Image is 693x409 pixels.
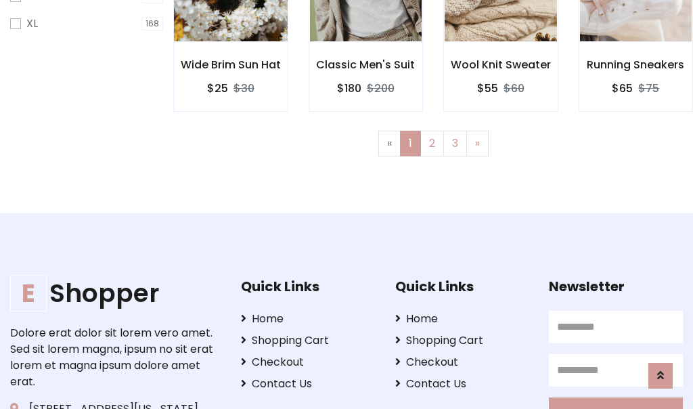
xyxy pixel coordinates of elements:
[183,131,683,156] nav: Page navigation
[443,131,467,156] a: 3
[395,376,529,392] a: Contact Us
[241,354,375,370] a: Checkout
[241,278,375,295] h5: Quick Links
[26,16,38,32] label: XL
[475,135,480,151] span: »
[337,82,361,95] h6: $180
[477,82,498,95] h6: $55
[241,311,375,327] a: Home
[141,17,163,30] span: 168
[395,332,529,349] a: Shopping Cart
[612,82,633,95] h6: $65
[638,81,659,96] del: $75
[233,81,254,96] del: $30
[309,58,423,71] h6: Classic Men's Suit
[549,278,683,295] h5: Newsletter
[207,82,228,95] h6: $25
[466,131,489,156] a: Next
[174,58,288,71] h6: Wide Brim Sun Hat
[367,81,395,96] del: $200
[504,81,524,96] del: $60
[395,311,529,327] a: Home
[10,278,220,309] a: EShopper
[395,354,529,370] a: Checkout
[420,131,444,156] a: 2
[395,278,529,295] h5: Quick Links
[10,275,47,311] span: E
[444,58,558,71] h6: Wool Knit Sweater
[579,58,693,71] h6: Running Sneakers
[10,278,220,309] h1: Shopper
[10,325,220,390] p: Dolore erat dolor sit lorem vero amet. Sed sit lorem magna, ipsum no sit erat lorem et magna ipsu...
[241,332,375,349] a: Shopping Cart
[241,376,375,392] a: Contact Us
[400,131,421,156] a: 1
